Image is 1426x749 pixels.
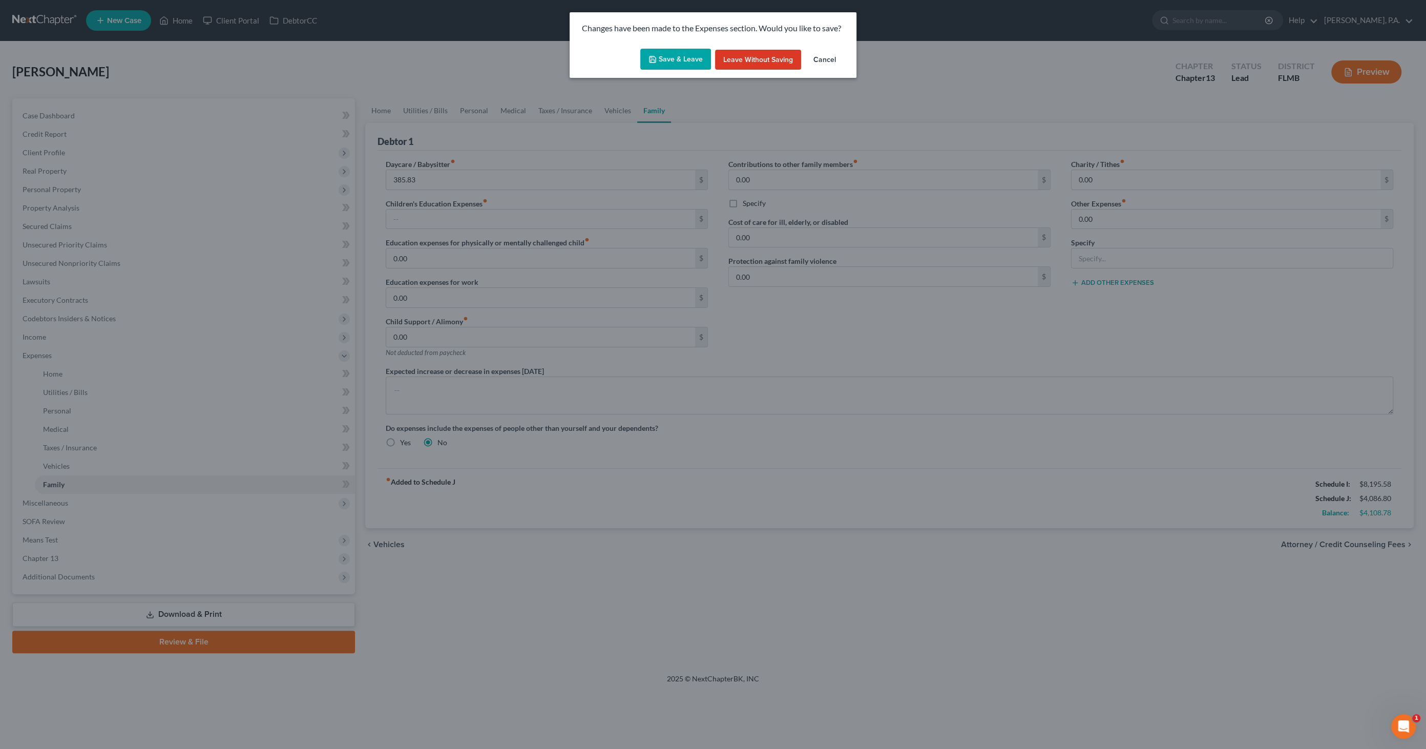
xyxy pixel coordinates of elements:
button: Cancel [805,50,844,70]
p: Changes have been made to the Expenses section. Would you like to save? [582,23,844,34]
button: Save & Leave [640,49,711,70]
span: 1 [1412,714,1420,722]
button: Leave without Saving [715,50,801,70]
iframe: Intercom live chat [1391,714,1416,739]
